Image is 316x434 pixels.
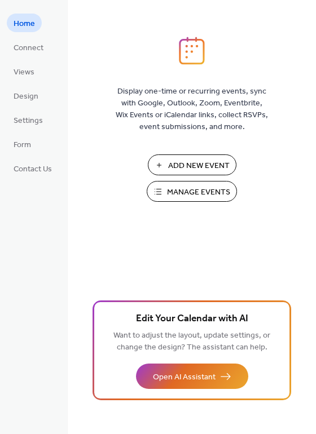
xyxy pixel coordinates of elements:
span: Want to adjust the layout, update settings, or change the design? The assistant can help. [113,328,270,355]
a: Form [7,135,38,153]
a: Views [7,62,41,81]
span: Views [14,67,34,78]
a: Home [7,14,42,32]
span: Settings [14,115,43,127]
img: logo_icon.svg [179,37,205,65]
span: Open AI Assistant [153,371,216,383]
button: Open AI Assistant [136,364,248,389]
a: Contact Us [7,159,59,178]
span: Edit Your Calendar with AI [136,311,248,327]
span: Contact Us [14,163,52,175]
a: Design [7,86,45,105]
span: Connect [14,42,43,54]
span: Home [14,18,35,30]
span: Design [14,91,38,103]
button: Manage Events [147,181,237,202]
a: Settings [7,110,50,129]
span: Add New Event [168,160,230,172]
span: Manage Events [167,187,230,198]
span: Form [14,139,31,151]
span: Display one-time or recurring events, sync with Google, Outlook, Zoom, Eventbrite, Wix Events or ... [116,86,268,133]
a: Connect [7,38,50,56]
button: Add New Event [148,154,236,175]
